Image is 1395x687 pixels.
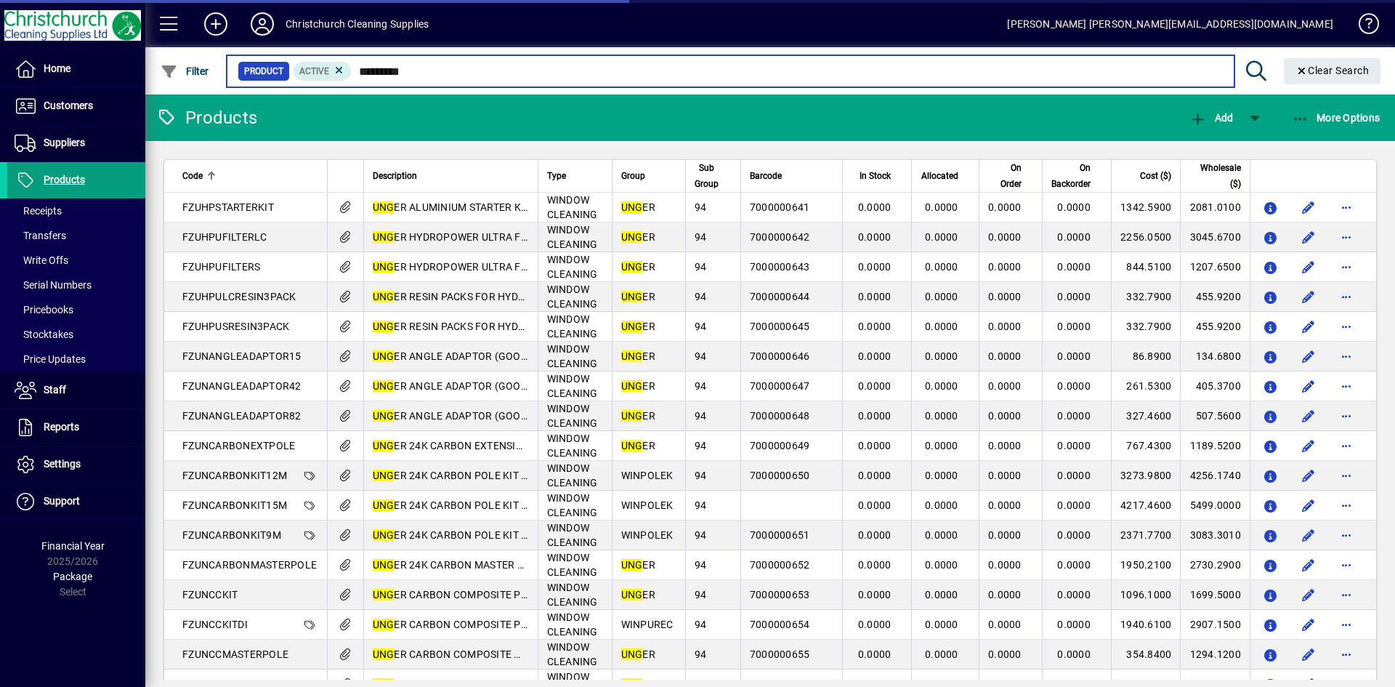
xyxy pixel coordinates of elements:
[750,201,810,213] span: 7000000641
[695,261,707,273] span: 94
[1111,193,1181,222] td: 1342.5900
[1297,643,1320,666] button: Edit
[7,297,145,322] a: Pricebooks
[7,223,145,248] a: Transfers
[182,201,274,213] span: FZUHPSTARTERKIT
[695,499,707,511] span: 94
[182,529,281,541] span: FZUNCARBONKIT9M
[621,168,645,184] span: Group
[1111,461,1181,491] td: 3273.9800
[750,321,810,332] span: 7000000645
[750,529,810,541] span: 7000000651
[621,499,674,511] span: WINPOLEK
[7,273,145,297] a: Serial Numbers
[750,168,834,184] div: Barcode
[182,410,302,422] span: FZUNANGLEADAPTOR82
[988,231,1022,243] span: 0.0000
[1348,3,1377,50] a: Knowledge Base
[695,160,719,192] span: Sub Group
[1180,342,1250,371] td: 134.6800
[695,559,707,571] span: 94
[182,168,318,184] div: Code
[925,231,958,243] span: 0.0000
[373,559,395,571] em: UNG
[925,559,958,571] span: 0.0000
[925,291,958,302] span: 0.0000
[621,470,674,481] span: WINPOLEK
[373,440,395,451] em: UNG
[182,559,317,571] span: FZUNCARBONMASTERPOLE
[7,198,145,223] a: Receipts
[695,380,707,392] span: 94
[373,589,395,600] em: UNG
[621,350,655,362] span: ER
[925,380,958,392] span: 0.0000
[750,589,810,600] span: 7000000653
[988,410,1022,422] span: 0.0000
[182,261,260,273] span: FZUHPUFILTERS
[373,321,727,332] span: ER RESIN PACKS FOR HYDROPOWER ULTRA FILTER S 6L UNIT - 3 PACK
[547,492,598,518] span: WINDOW CLEANING
[547,224,598,250] span: WINDOW CLEANING
[1111,580,1181,610] td: 1096.1000
[750,559,810,571] span: 7000000652
[373,410,596,422] span: ER ANGLE ADAPTOR (GOOSE NECK) 82CM
[1335,553,1358,576] button: More options
[1057,559,1091,571] span: 0.0000
[44,174,85,185] span: Products
[1335,374,1358,398] button: More options
[373,168,417,184] span: Description
[695,410,707,422] span: 94
[1180,252,1250,282] td: 1207.6500
[15,254,68,266] span: Write Offs
[858,589,891,600] span: 0.0000
[1189,160,1241,192] span: Wholesale ($)
[988,470,1022,481] span: 0.0000
[925,201,958,213] span: 0.0000
[239,11,286,37] button: Profile
[1057,201,1091,213] span: 0.0000
[1057,440,1091,451] span: 0.0000
[988,589,1022,600] span: 0.0000
[1288,105,1384,131] button: More Options
[1292,112,1380,124] span: More Options
[547,373,598,399] span: WINDOW CLEANING
[988,321,1022,332] span: 0.0000
[182,291,296,302] span: FZUHPULCRESIN3PACK
[44,100,93,111] span: Customers
[1111,252,1181,282] td: 844.5100
[750,380,810,392] span: 7000000647
[750,410,810,422] span: 7000000648
[373,499,675,511] span: ER 24K CARBON POLE KIT COMPLETE - 10 SECTIONS - 15M
[695,231,707,243] span: 94
[750,261,810,273] span: 7000000643
[156,106,257,129] div: Products
[621,589,655,600] span: ER
[621,231,643,243] em: UNG
[1057,291,1091,302] span: 0.0000
[621,321,655,332] span: ER
[373,499,395,511] em: UNG
[1111,222,1181,252] td: 2256.0500
[1335,434,1358,457] button: More options
[988,559,1022,571] span: 0.0000
[1297,553,1320,576] button: Edit
[182,321,289,332] span: FZUHPUSRESIN3PACK
[15,205,62,217] span: Receipts
[852,168,904,184] div: In Stock
[7,372,145,409] a: Staff
[1180,610,1250,640] td: 2907.1500
[1335,315,1358,338] button: More options
[1111,282,1181,312] td: 332.7900
[182,470,287,481] span: FZUNCARBONKIT12M
[1335,285,1358,308] button: More options
[858,410,891,422] span: 0.0000
[1297,523,1320,547] button: Edit
[373,529,666,541] span: ER 24K CARBON POLE KIT COMPLETE - 6 SECTION - 8.6M
[1051,160,1104,192] div: On Backorder
[1335,583,1358,606] button: More options
[988,499,1022,511] span: 0.0000
[858,261,891,273] span: 0.0000
[1180,371,1250,401] td: 405.3700
[244,64,283,79] span: Product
